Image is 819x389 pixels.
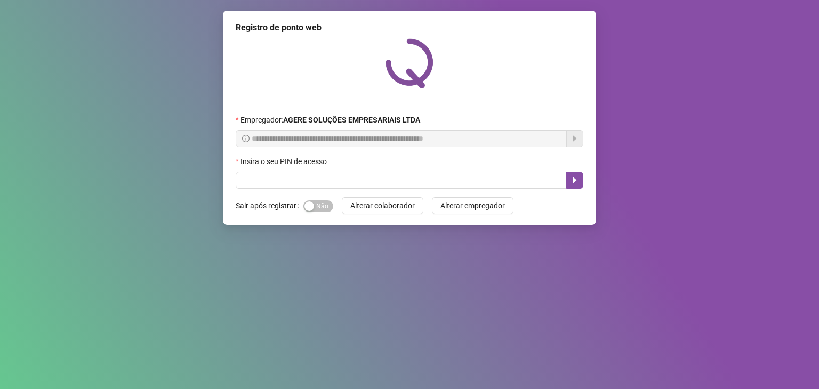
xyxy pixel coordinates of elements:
[432,197,513,214] button: Alterar empregador
[386,38,433,88] img: QRPoint
[342,197,423,214] button: Alterar colaborador
[440,200,505,212] span: Alterar empregador
[236,197,303,214] label: Sair após registrar
[236,21,583,34] div: Registro de ponto web
[236,156,334,167] label: Insira o seu PIN de acesso
[240,114,420,126] span: Empregador :
[571,176,579,184] span: caret-right
[283,116,420,124] strong: AGERE SOLUÇÕES EMPRESARIAIS LTDA
[242,135,250,142] span: info-circle
[350,200,415,212] span: Alterar colaborador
